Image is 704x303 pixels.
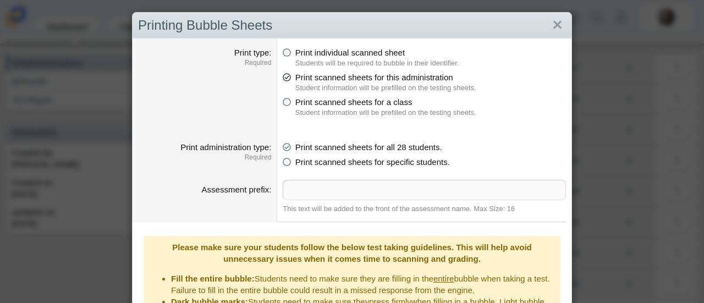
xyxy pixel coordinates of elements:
label: Print type [234,48,272,57]
div: Printing Bubble Sheets [133,13,571,38]
dfn: Students will be required to bubble in their identifier. [295,58,566,68]
dfn: Student information will be prefilled on the testing sheets. [295,83,566,93]
label: Assessment prefix [202,185,272,194]
a: Close [549,16,566,35]
span: Print scanned sheets for specific students. [295,157,450,167]
b: Fill the entire bubble: [171,274,255,283]
u: entire [433,274,454,283]
span: Print individual scanned sheet [295,48,405,57]
dfn: Student information will be prefilled on the testing sheets. [295,108,566,118]
label: Print administration type [180,142,271,152]
b: Please make sure your students follow the below test taking guidelines. This will help avoid unne... [172,243,531,263]
span: Print scanned sheets for a class [295,97,413,107]
dfn: Required [138,153,271,162]
dfn: Required [138,58,271,68]
li: Students need to make sure they are filling in the bubble when taking a test. Failure to fill in ... [171,273,555,296]
div: This text will be added to the front of the assessment name. Max Size: 16 [283,203,566,214]
span: Print scanned sheets for all 28 students. [295,142,442,152]
span: Print scanned sheets for this administration [295,73,453,82]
